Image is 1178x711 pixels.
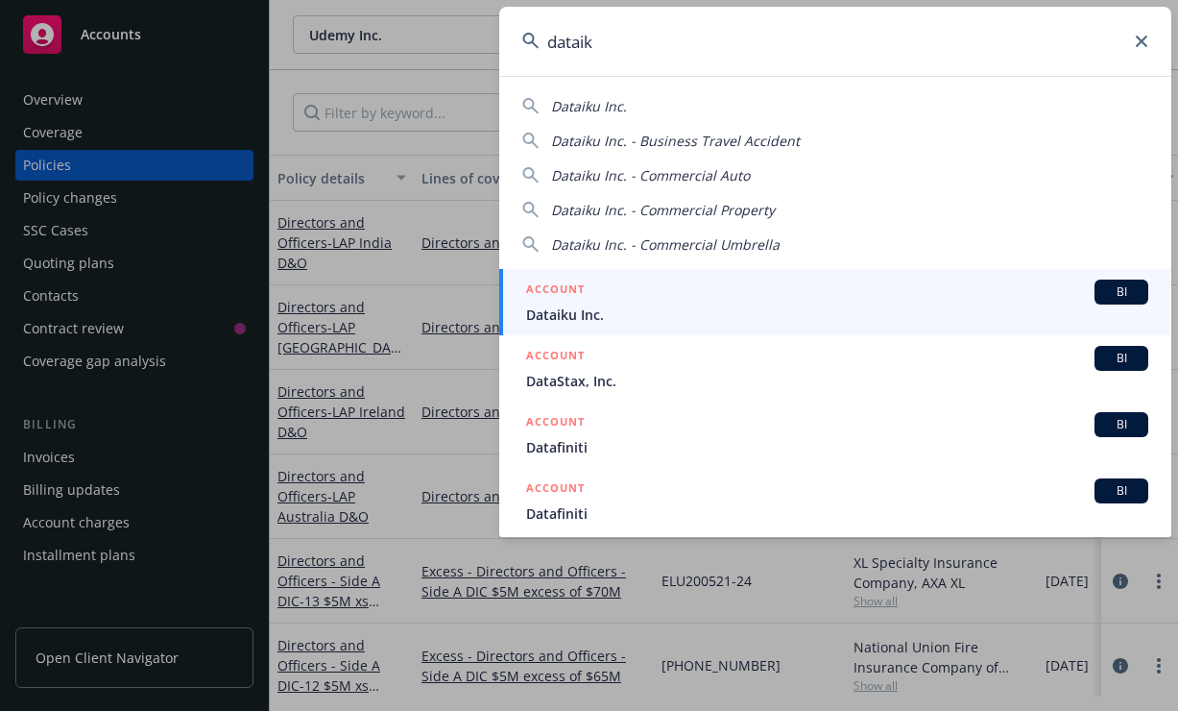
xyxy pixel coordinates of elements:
span: DataStax, Inc. [526,371,1148,391]
span: Dataiku Inc. - Commercial Property [551,201,775,219]
input: Search... [499,7,1171,76]
span: Datafiniti [526,503,1148,524]
span: Dataiku Inc. - Commercial Auto [551,166,750,184]
span: BI [1102,350,1141,367]
h5: ACCOUNT [526,280,585,303]
span: BI [1102,482,1141,500]
h5: ACCOUNT [526,412,585,435]
span: Dataiku Inc. - Business Travel Accident [551,132,800,150]
span: BI [1102,283,1141,301]
h5: ACCOUNT [526,346,585,369]
h5: ACCOUNT [526,478,585,502]
span: BI [1102,416,1141,433]
a: ACCOUNTBIDatafiniti [499,402,1171,468]
a: ACCOUNTBIDataStax, Inc. [499,335,1171,402]
a: ACCOUNTBIDatafiniti [499,468,1171,534]
span: Dataiku Inc. - Commercial Umbrella [551,235,780,254]
span: Dataiku Inc. [551,97,627,115]
span: Datafiniti [526,437,1148,457]
span: Dataiku Inc. [526,305,1148,325]
a: ACCOUNTBIDataiku Inc. [499,269,1171,335]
